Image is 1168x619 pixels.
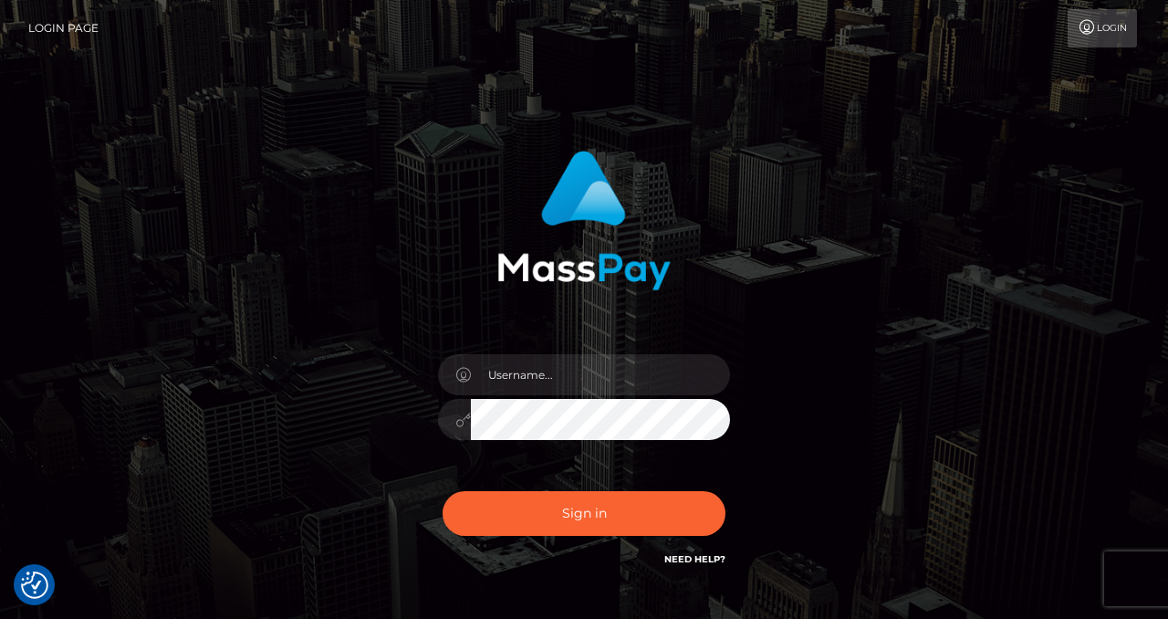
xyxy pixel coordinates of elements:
[21,572,48,599] button: Consent Preferences
[664,553,725,565] a: Need Help?
[471,354,730,395] input: Username...
[28,9,99,47] a: Login Page
[1068,9,1137,47] a: Login
[443,491,725,536] button: Sign in
[497,151,671,290] img: MassPay Login
[21,572,48,599] img: Revisit consent button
